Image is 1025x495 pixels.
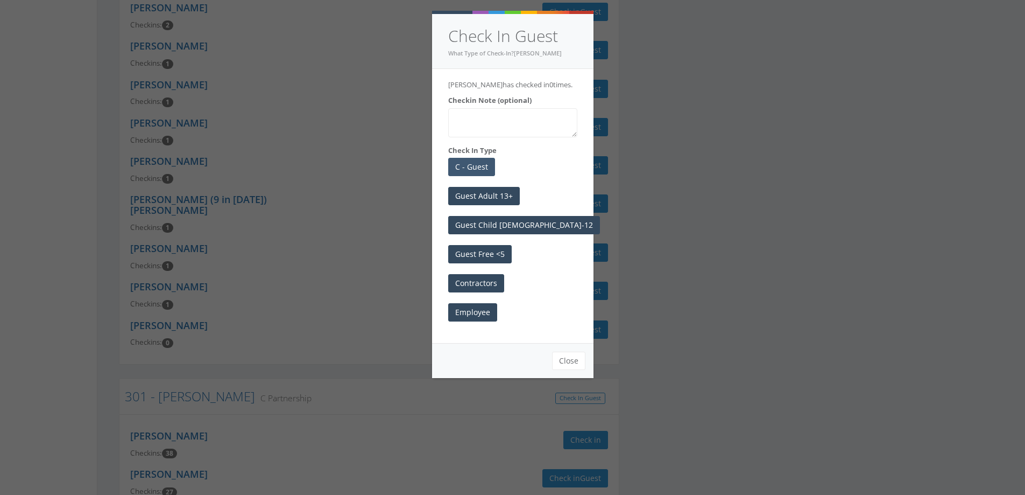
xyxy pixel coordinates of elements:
button: Contractors [448,274,504,292]
button: Guest Adult 13+ [448,187,520,205]
small: What Type of Check-In?[PERSON_NAME] [448,49,562,57]
button: Guest Free <5 [448,245,512,263]
button: C - Guest [448,158,495,176]
label: Check In Type [448,145,497,156]
button: Guest Child [DEMOGRAPHIC_DATA]-12 [448,216,600,234]
button: Employee [448,303,497,322]
label: Checkin Note (optional) [448,95,532,106]
h4: Check In Guest [448,25,577,48]
p: [PERSON_NAME] has checked in times. [448,80,577,90]
button: Close [552,352,585,370]
span: 0 [549,80,553,89]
